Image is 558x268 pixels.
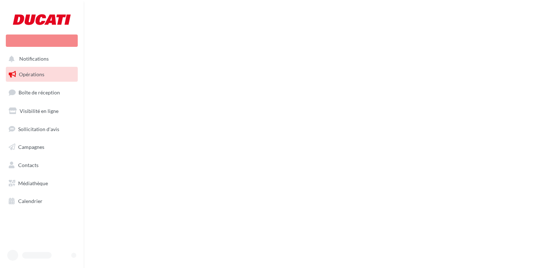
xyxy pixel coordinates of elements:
a: Sollicitation d'avis [4,122,79,137]
div: Nouvelle campagne [6,34,78,47]
span: Contacts [18,162,39,168]
span: Sollicitation d'avis [18,126,59,132]
a: Campagnes [4,139,79,155]
a: Calendrier [4,194,79,209]
span: Opérations [19,71,44,77]
span: Boîte de réception [19,89,60,96]
a: Contacts [4,158,79,173]
a: Boîte de réception [4,85,79,100]
span: Médiathèque [18,180,48,186]
a: Opérations [4,67,79,82]
span: Campagnes [18,144,44,150]
a: Médiathèque [4,176,79,191]
span: Notifications [19,56,49,62]
a: Visibilité en ligne [4,103,79,119]
span: Calendrier [18,198,43,204]
span: Visibilité en ligne [20,108,58,114]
